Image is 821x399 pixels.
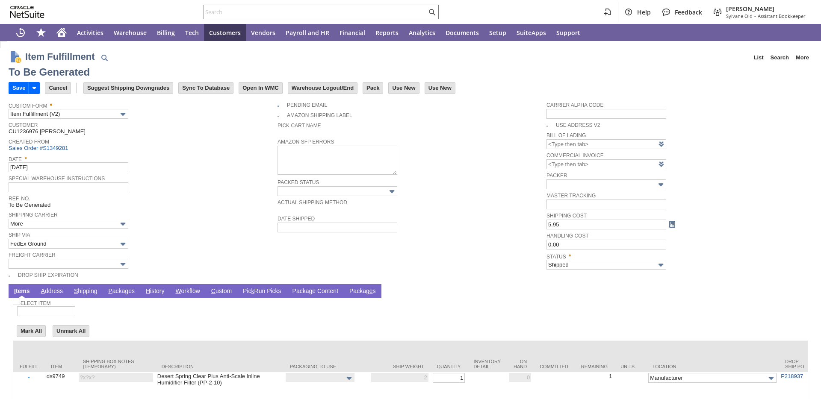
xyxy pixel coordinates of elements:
[9,232,30,238] a: Ship Via
[620,364,640,369] div: Units
[51,364,70,369] div: Item
[546,173,567,179] a: Packer
[108,288,112,294] span: P
[9,109,128,119] input: Item Fulfillment (V2)
[387,187,397,197] img: More Options
[10,24,31,41] a: Recent Records
[667,220,677,229] a: Calculate
[278,139,334,145] a: Amazon SFP Errors
[74,288,78,294] span: S
[551,24,585,41] a: Support
[9,156,22,162] a: Date
[118,259,128,269] img: More Options
[556,122,600,128] a: Use Address V2
[241,288,283,296] a: PickRun Picks
[758,13,806,19] span: Assistant Bookkeeper
[404,24,440,41] a: Analytics
[484,24,511,41] a: Setup
[174,288,202,296] a: Workflow
[118,239,128,249] img: More Options
[653,364,772,369] div: Location
[9,202,50,208] span: To Be Generated
[118,109,128,119] img: More Options
[152,24,180,41] a: Billing
[375,29,399,37] span: Reports
[309,288,313,294] span: g
[546,254,566,260] a: Status
[9,103,47,109] a: Custom Form
[546,139,666,149] input: <Type then tab>
[287,112,352,118] a: Amazon Shipping Label
[17,326,45,337] input: Mark All
[781,373,803,379] a: P218937
[41,288,45,294] span: A
[446,29,479,37] span: Documents
[278,123,321,129] a: Pick Cart Name
[180,24,204,41] a: Tech
[281,24,334,41] a: Payroll and HR
[9,212,58,218] a: Shipping Carrier
[754,13,756,19] span: -
[99,53,109,63] img: Quick Find
[409,29,435,37] span: Analytics
[9,239,128,249] input: FedEx Ground
[340,29,365,37] span: Financial
[10,6,44,18] svg: logo
[251,288,254,294] span: k
[440,24,484,41] a: Documents
[84,82,173,94] input: Suggest Shipping Downgrades
[239,82,282,94] input: Open In WMC
[546,132,586,138] a: Bill Of Lading
[47,373,65,379] a: ds9749
[118,219,128,229] img: More Options
[9,145,70,151] a: Sales Order #S1349281
[546,153,604,158] a: Commercial Invoice
[15,377,42,378] input: Fulfill
[209,29,241,37] span: Customers
[12,288,32,296] a: Items
[9,139,49,145] a: Created From
[290,288,340,296] a: Package Content
[9,176,105,182] a: Special Warehouse Instructions
[9,219,128,229] input: More
[114,29,147,37] span: Warehouse
[51,24,72,41] a: Home
[53,326,89,337] input: Unmark All
[389,82,419,94] input: Use New
[209,288,234,296] a: Custom
[278,179,319,185] a: Packed Status
[792,51,812,65] a: More
[546,260,666,270] input: Shipped
[369,288,373,294] span: e
[9,128,86,135] span: CU1236976 [PERSON_NAME]
[31,24,51,41] div: Shortcuts
[204,7,427,17] input: Search
[726,5,806,13] span: [PERSON_NAME]
[286,29,329,37] span: Payroll and HR
[517,29,546,37] span: SuiteApps
[77,29,103,37] span: Activities
[36,27,46,38] svg: Shortcuts
[162,364,277,369] div: Description
[370,24,404,41] a: Reports
[767,51,792,65] a: Search
[546,233,589,239] a: Handling Cost
[25,50,95,64] h1: Item Fulfillment
[9,196,30,202] a: Ref. No.
[514,359,527,369] div: On Hand
[363,82,383,94] input: Pack
[185,29,199,37] span: Tech
[246,24,281,41] a: Vendors
[179,82,233,94] input: Sync To Database
[109,24,152,41] a: Warehouse
[546,213,587,219] a: Shipping Cost
[83,359,149,369] div: Shipping Box Notes (Temporary)
[546,102,603,108] a: Carrier Alpha Code
[437,364,461,369] div: Quantity
[14,288,16,294] span: I
[278,216,315,222] a: Date Shipped
[656,180,666,190] img: More Options
[347,288,378,296] a: Packages
[546,159,666,169] input: <Type then tab>
[17,300,50,306] a: Select Item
